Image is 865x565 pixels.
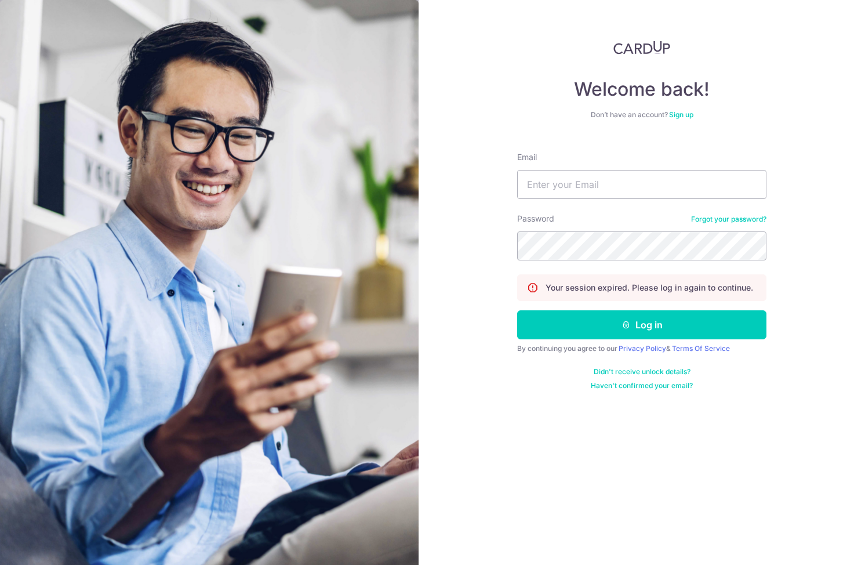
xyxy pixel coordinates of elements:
[546,282,753,294] p: Your session expired. Please log in again to continue.
[517,310,766,339] button: Log in
[517,344,766,353] div: By continuing you agree to our &
[517,151,537,163] label: Email
[691,215,766,224] a: Forgot your password?
[672,344,730,353] a: Terms Of Service
[591,381,693,390] a: Haven't confirmed your email?
[517,78,766,101] h4: Welcome back!
[517,170,766,199] input: Enter your Email
[517,213,554,224] label: Password
[594,367,690,376] a: Didn't receive unlock details?
[613,41,670,55] img: CardUp Logo
[517,110,766,119] div: Don’t have an account?
[669,110,693,119] a: Sign up
[619,344,666,353] a: Privacy Policy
